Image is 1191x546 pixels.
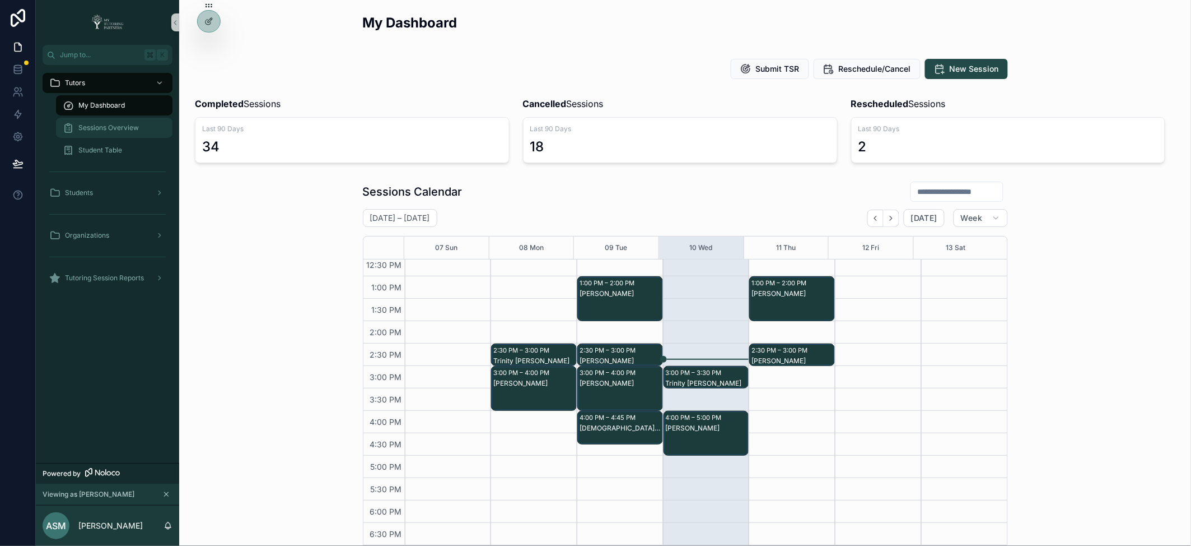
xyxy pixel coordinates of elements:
strong: Cancelled [523,98,567,109]
div: 3:00 PM – 3:30 PM [666,367,725,378]
a: Student Table [56,140,172,160]
span: Last 90 Days [858,124,1159,133]
div: 11 Thu [776,237,796,259]
div: [DEMOGRAPHIC_DATA][PERSON_NAME] [580,424,662,433]
div: [PERSON_NAME] [580,379,662,388]
span: 3:30 PM [367,395,405,404]
span: My Dashboard [78,101,125,110]
span: Students [65,188,93,197]
a: Tutoring Session Reports [43,268,172,288]
span: Submit TSR [756,63,800,75]
span: Tutors [65,78,85,87]
div: 3:00 PM – 4:00 PM [580,367,638,378]
div: Trinity [PERSON_NAME] [666,379,748,388]
span: Last 90 Days [202,124,502,133]
span: Organizations [65,231,109,240]
button: Jump to...K [43,45,172,65]
div: 34 [202,138,219,156]
button: Week [954,209,1007,227]
button: Back [867,210,884,227]
img: App logo [88,13,127,31]
div: Trinity [PERSON_NAME] [493,357,576,365]
span: 1:30 PM [369,305,405,314]
div: 3:00 PM – 4:00 PM[PERSON_NAME] [578,367,662,410]
button: New Session [925,59,1008,79]
span: 12:30 PM [364,260,405,270]
h2: [DATE] – [DATE] [370,212,430,224]
span: 1:00 PM [369,283,405,292]
h1: Sessions Calendar [363,184,463,200]
span: Tutoring Session Reports [65,274,144,283]
div: [PERSON_NAME] [751,357,834,365]
span: 6:30 PM [367,529,405,539]
span: [DATE] [911,213,937,223]
button: 13 Sat [946,237,966,259]
span: Week [961,213,982,223]
span: 5:30 PM [368,484,405,494]
span: 3:00 PM [367,372,405,382]
div: 2:30 PM – 3:00 PM [751,345,810,356]
span: Sessions [195,97,281,110]
strong: Completed [195,98,244,109]
span: ASM [46,519,66,533]
div: 1:00 PM – 2:00 PM[PERSON_NAME] [750,277,834,321]
span: 2:00 PM [367,327,405,337]
span: Reschedule/Cancel [839,63,911,75]
p: [PERSON_NAME] [78,520,143,531]
a: Tutors [43,73,172,93]
span: 4:30 PM [367,439,405,449]
span: Sessions [851,97,946,110]
div: [PERSON_NAME] [580,357,662,365]
span: Powered by [43,469,81,478]
div: 1:00 PM – 2:00 PM[PERSON_NAME] [578,277,662,321]
button: 09 Tue [605,237,628,259]
span: 4:00 PM [367,417,405,427]
span: New Session [950,63,999,75]
button: 08 Mon [519,237,544,259]
div: 2:30 PM – 3:00 PM[PERSON_NAME] [578,344,662,365]
div: 2:30 PM – 3:00 PM[PERSON_NAME] [750,344,834,365]
div: 18 [530,138,544,156]
div: scrollable content [36,65,179,303]
span: 5:00 PM [368,462,405,471]
button: 10 Wed [690,237,713,259]
div: 3:00 PM – 3:30 PMTrinity [PERSON_NAME] [664,367,749,388]
a: Sessions Overview [56,118,172,138]
div: 1:00 PM – 2:00 PM [580,277,637,289]
span: Student Table [78,146,122,155]
div: 3:00 PM – 4:00 PM [493,367,552,378]
button: Next [884,210,899,227]
a: Organizations [43,225,172,246]
span: Sessions Overview [78,123,139,132]
div: [PERSON_NAME] [666,424,748,433]
div: 2:30 PM – 3:00 PMTrinity [PERSON_NAME] [492,344,576,365]
div: [PERSON_NAME] [751,289,834,298]
button: 12 Fri [862,237,879,259]
span: Sessions [523,97,604,110]
span: Jump to... [60,50,140,59]
a: Students [43,183,172,203]
div: 2:30 PM – 3:00 PM [580,345,638,356]
button: 07 Sun [435,237,457,259]
div: 2:30 PM – 3:00 PM [493,345,552,356]
button: Reschedule/Cancel [814,59,921,79]
span: K [158,50,167,59]
a: Powered by [36,463,179,484]
button: [DATE] [904,209,945,227]
div: [PERSON_NAME] [493,379,576,388]
div: 3:00 PM – 4:00 PM[PERSON_NAME] [492,367,576,410]
div: 4:00 PM – 5:00 PM[PERSON_NAME] [664,411,749,455]
span: 2:30 PM [367,350,405,359]
button: Submit TSR [731,59,809,79]
span: Viewing as [PERSON_NAME] [43,490,134,499]
h2: My Dashboard [363,13,457,32]
strong: Rescheduled [851,98,909,109]
div: 2 [858,138,867,156]
div: 4:00 PM – 4:45 PM[DEMOGRAPHIC_DATA][PERSON_NAME] [578,411,662,444]
div: 4:00 PM – 4:45 PM [580,412,638,423]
